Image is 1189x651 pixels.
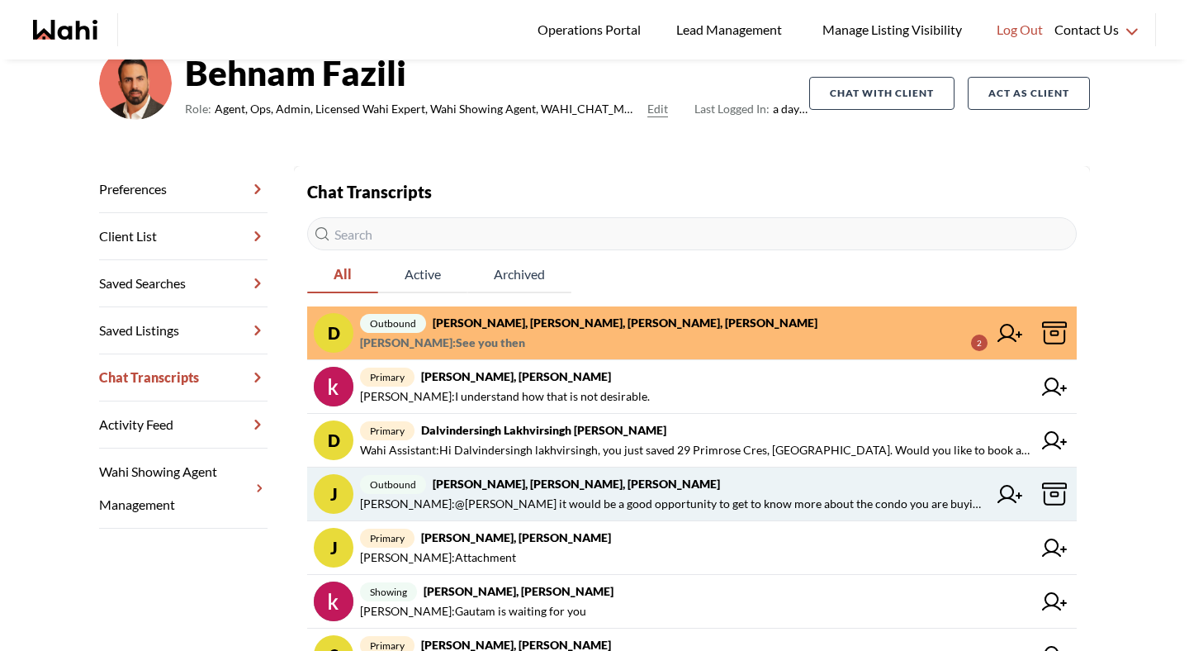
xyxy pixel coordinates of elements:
[307,360,1077,414] a: primary[PERSON_NAME], [PERSON_NAME][PERSON_NAME]:I understand how that is not desirable.
[33,20,97,40] a: Wahi homepage
[307,521,1077,575] a: Jprimary[PERSON_NAME], [PERSON_NAME][PERSON_NAME]:Attachment
[360,601,586,621] span: [PERSON_NAME] : Gautam is waiting for you
[360,494,988,514] span: [PERSON_NAME] : @[PERSON_NAME] it would be a good opportunity to get to know more about the condo...
[307,257,378,293] button: All
[307,468,1077,521] a: Joutbound[PERSON_NAME], [PERSON_NAME], [PERSON_NAME][PERSON_NAME]:@[PERSON_NAME] it would be a go...
[185,48,809,97] strong: Behnam Fazili
[99,166,268,213] a: Preferences
[694,102,770,116] span: Last Logged In:
[694,99,809,119] span: a day ago
[307,306,1077,360] a: Doutbound[PERSON_NAME], [PERSON_NAME], [PERSON_NAME], [PERSON_NAME][PERSON_NAME]:See you then2
[360,421,414,440] span: primary
[360,387,650,406] span: [PERSON_NAME] : I understand how that is not desirable.
[360,314,426,333] span: outbound
[647,99,668,119] button: Edit
[314,528,353,568] div: J
[307,414,1077,468] a: DprimaryDalvindersingh Lakhvirsingh [PERSON_NAME]Wahi Assistant:Hi Dalvindersingh lakhvirsingh, y...
[99,449,268,529] a: Wahi Showing Agent Management
[433,477,720,491] strong: [PERSON_NAME], [PERSON_NAME], [PERSON_NAME]
[421,423,666,437] strong: Dalvindersingh Lakhvirsingh [PERSON_NAME]
[99,260,268,307] a: Saved Searches
[360,548,516,568] span: [PERSON_NAME] : Attachment
[314,313,353,353] div: D
[360,440,1032,460] span: Wahi Assistant : Hi Dalvindersingh lakhvirsingh, you just saved 29 Primrose Cres, [GEOGRAPHIC_DAT...
[538,19,647,40] span: Operations Portal
[314,367,353,406] img: chat avatar
[467,257,571,292] span: Archived
[968,77,1090,110] button: Act as Client
[307,257,378,292] span: All
[433,316,817,330] strong: [PERSON_NAME], [PERSON_NAME], [PERSON_NAME], [PERSON_NAME]
[307,182,432,202] strong: Chat Transcripts
[99,354,268,402] a: Chat Transcripts
[467,257,571,293] button: Archived
[99,307,268,354] a: Saved Listings
[424,584,613,598] strong: [PERSON_NAME], [PERSON_NAME]
[307,217,1077,250] input: Search
[971,335,988,351] div: 2
[314,474,353,514] div: J
[360,529,414,548] span: primary
[817,19,967,40] span: Manage Listing Visibility
[360,582,417,601] span: showing
[314,582,353,621] img: chat avatar
[360,333,525,353] span: [PERSON_NAME] : See you then
[307,575,1077,629] a: showing[PERSON_NAME], [PERSON_NAME][PERSON_NAME]:Gautam is waiting for you
[378,257,467,292] span: Active
[360,368,414,387] span: primary
[99,402,268,449] a: Activity Feed
[99,47,172,120] img: cf9ae410c976398e.png
[809,77,955,110] button: Chat with client
[314,421,353,460] div: D
[360,475,426,494] span: outbound
[997,19,1043,40] span: Log Out
[215,99,641,119] span: Agent, Ops, Admin, Licensed Wahi Expert, Wahi Showing Agent, WAHI_CHAT_MODERATOR
[378,257,467,293] button: Active
[421,530,611,544] strong: [PERSON_NAME], [PERSON_NAME]
[99,213,268,260] a: Client List
[676,19,788,40] span: Lead Management
[185,99,211,119] span: Role:
[421,369,611,383] strong: [PERSON_NAME], [PERSON_NAME]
